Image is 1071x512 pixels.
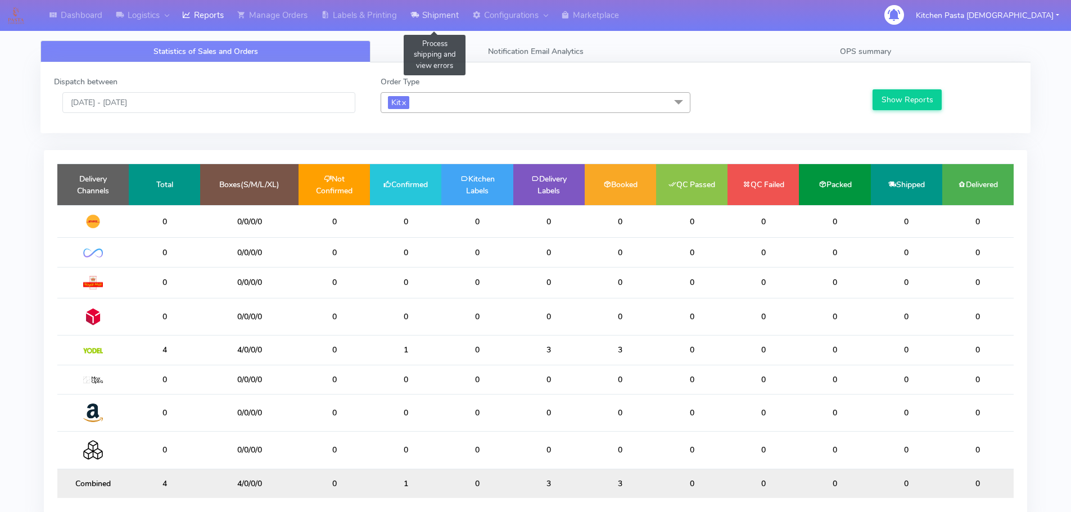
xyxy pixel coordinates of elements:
[799,365,870,394] td: 0
[942,205,1014,238] td: 0
[656,205,727,238] td: 0
[942,394,1014,431] td: 0
[200,336,299,365] td: 4/0/0/0
[656,267,727,298] td: 0
[656,336,727,365] td: 0
[401,96,406,108] a: x
[441,394,513,431] td: 0
[840,46,891,57] span: OPS summary
[370,365,441,394] td: 0
[799,205,870,238] td: 0
[513,267,585,298] td: 0
[727,469,799,498] td: 0
[942,432,1014,469] td: 0
[942,336,1014,365] td: 0
[488,46,584,57] span: Notification Email Analytics
[513,432,585,469] td: 0
[513,336,585,365] td: 3
[727,394,799,431] td: 0
[299,238,370,267] td: 0
[129,267,200,298] td: 0
[299,469,370,498] td: 0
[441,238,513,267] td: 0
[83,307,103,327] img: DPD
[129,205,200,238] td: 0
[299,336,370,365] td: 0
[656,432,727,469] td: 0
[873,89,942,110] button: Show Reports
[83,248,103,258] img: OnFleet
[727,336,799,365] td: 0
[299,365,370,394] td: 0
[585,298,656,335] td: 0
[54,76,118,88] label: Dispatch between
[942,267,1014,298] td: 0
[129,238,200,267] td: 0
[656,394,727,431] td: 0
[513,469,585,498] td: 3
[299,298,370,335] td: 0
[129,432,200,469] td: 0
[799,164,870,205] td: Packed
[656,365,727,394] td: 0
[799,432,870,469] td: 0
[83,348,103,354] img: Yodel
[513,205,585,238] td: 0
[513,164,585,205] td: Delivery Labels
[907,4,1068,27] button: Kitchen Pasta [DEMOGRAPHIC_DATA]
[129,365,200,394] td: 0
[441,469,513,498] td: 0
[299,205,370,238] td: 0
[83,440,103,460] img: Collection
[942,238,1014,267] td: 0
[871,205,942,238] td: 0
[799,267,870,298] td: 0
[656,469,727,498] td: 0
[656,164,727,205] td: QC Passed
[200,365,299,394] td: 0/0/0/0
[441,267,513,298] td: 0
[153,46,258,57] span: Statistics of Sales and Orders
[83,214,103,229] img: DHL
[871,365,942,394] td: 0
[381,76,419,88] label: Order Type
[200,394,299,431] td: 0/0/0/0
[40,40,1031,62] ul: Tabs
[799,394,870,431] td: 0
[585,336,656,365] td: 3
[83,377,103,384] img: MaxOptra
[942,164,1014,205] td: Delivered
[513,365,585,394] td: 0
[727,267,799,298] td: 0
[62,92,355,113] input: Pick the Daterange
[871,238,942,267] td: 0
[370,238,441,267] td: 0
[441,164,513,205] td: Kitchen Labels
[370,394,441,431] td: 0
[370,205,441,238] td: 0
[57,469,129,498] td: Combined
[441,298,513,335] td: 0
[585,238,656,267] td: 0
[871,336,942,365] td: 0
[129,164,200,205] td: Total
[585,432,656,469] td: 0
[441,205,513,238] td: 0
[513,298,585,335] td: 0
[727,238,799,267] td: 0
[656,298,727,335] td: 0
[299,267,370,298] td: 0
[200,469,299,498] td: 4/0/0/0
[129,469,200,498] td: 4
[513,238,585,267] td: 0
[299,394,370,431] td: 0
[200,164,299,205] td: Boxes(S/M/L/XL)
[370,267,441,298] td: 0
[585,205,656,238] td: 0
[441,336,513,365] td: 0
[83,276,103,289] img: Royal Mail
[57,164,129,205] td: Delivery Channels
[370,432,441,469] td: 0
[129,298,200,335] td: 0
[200,205,299,238] td: 0/0/0/0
